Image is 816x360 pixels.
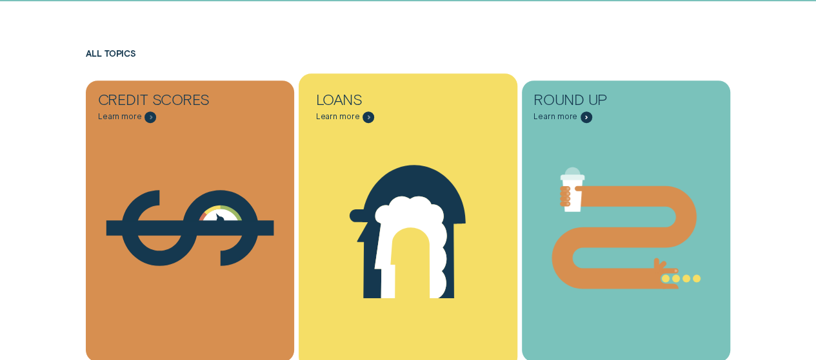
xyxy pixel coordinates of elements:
[98,92,213,111] div: Credit Scores
[316,112,360,122] span: Learn more
[86,49,730,81] h2: All Topics
[533,92,648,111] div: Round Up
[98,112,142,122] span: Learn more
[533,112,577,122] span: Learn more
[316,92,431,111] div: Loans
